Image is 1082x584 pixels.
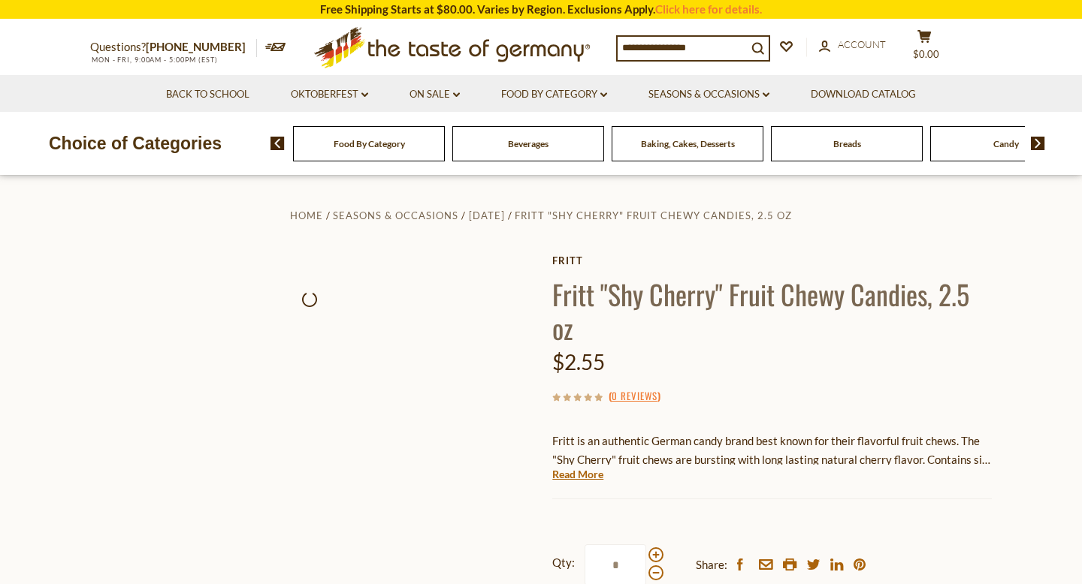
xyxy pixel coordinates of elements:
a: [PHONE_NUMBER] [146,40,246,53]
a: Oktoberfest [291,86,368,103]
p: Questions? [90,38,257,57]
a: [DATE] [469,209,505,221]
a: Home [290,209,323,221]
a: Food By Category [501,86,607,103]
a: Breads [833,138,861,149]
a: Fritt [552,254,992,266]
strong: Qty: [552,553,575,572]
button: $0.00 [902,29,947,67]
a: Back to School [166,86,249,103]
a: On Sale [410,86,460,103]
a: Beverages [508,138,549,149]
a: Candy [993,138,1019,149]
p: Fritt is an authentic German candy brand best known for their flavorful fruit chews. The "Shy Che... [552,432,992,469]
a: Fritt "Shy Cherry" Fruit Chewy Candies, 2.5 oz [515,209,792,221]
img: previous arrow [270,137,285,150]
a: Baking, Cakes, Desserts [641,138,735,149]
span: Share: [696,555,727,574]
a: Account [819,37,886,53]
span: $0.00 [913,48,939,60]
a: 0 Reviews [612,388,657,405]
img: next arrow [1031,137,1045,150]
h1: Fritt "Shy Cherry" Fruit Chewy Candies, 2.5 oz [552,277,992,345]
span: Account [838,38,886,50]
span: ( ) [609,388,660,403]
a: Food By Category [334,138,405,149]
a: Click here for details. [655,2,762,16]
span: $2.55 [552,349,605,375]
a: Seasons & Occasions [333,209,458,221]
a: Seasons & Occasions [648,86,769,103]
a: Read More [552,467,603,482]
span: MON - FRI, 9:00AM - 5:00PM (EST) [90,56,218,64]
a: Download Catalog [811,86,916,103]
